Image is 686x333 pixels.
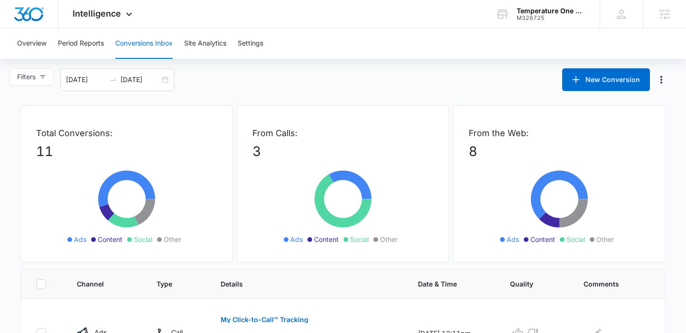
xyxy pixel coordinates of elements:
span: Content [98,234,122,244]
span: Date & Time [418,279,474,289]
span: Channel [77,279,120,289]
button: New Conversion [562,68,650,91]
p: Total Conversions: [36,127,217,139]
p: From Calls: [252,127,434,139]
button: My Click-to-Call™ Tracking [221,308,308,331]
span: Ads [507,234,519,244]
span: Type [157,279,184,289]
span: to [109,76,117,83]
button: Overview [17,28,46,59]
span: Filters [17,72,36,82]
span: Content [314,234,339,244]
span: Ads [74,234,86,244]
button: Conversions Inbox [115,28,173,59]
span: Social [350,234,369,244]
span: Social [134,234,152,244]
button: Site Analytics [184,28,226,59]
button: Filters [9,68,54,85]
span: Other [596,234,614,244]
input: End date [121,74,160,85]
span: Comments [584,279,636,289]
span: Other [164,234,181,244]
p: 3 [252,141,434,161]
span: Other [380,234,398,244]
span: Social [566,234,585,244]
p: My Click-to-Call™ Tracking [221,316,308,323]
button: Period Reports [58,28,104,59]
span: Intelligence [73,9,121,18]
div: account id [517,15,586,21]
span: Quality [510,279,547,289]
div: account name [517,7,586,15]
p: 8 [469,141,650,161]
input: Start date [66,74,105,85]
p: From the Web: [469,127,650,139]
span: swap-right [109,76,117,83]
button: Settings [238,28,263,59]
button: Manage Numbers [654,72,669,87]
span: Details [221,279,381,289]
p: 11 [36,141,217,161]
span: Ads [290,234,303,244]
span: Content [530,234,555,244]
